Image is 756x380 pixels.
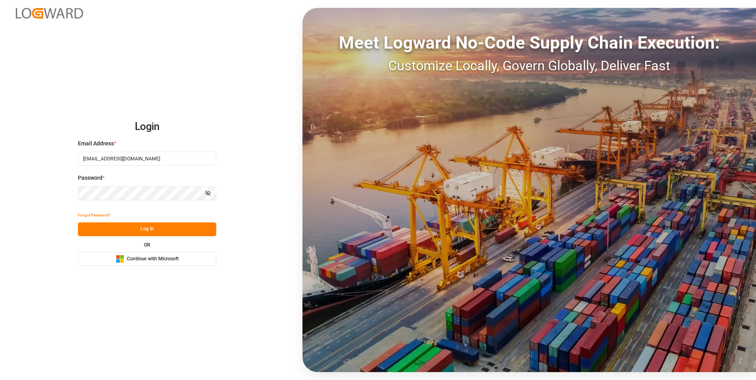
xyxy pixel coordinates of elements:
[78,139,114,148] span: Email Address
[78,174,102,182] span: Password
[78,209,110,222] button: Forgot Password?
[127,256,179,263] span: Continue with Microsoft
[78,152,216,166] input: Enter your email
[302,56,756,76] div: Customize Locally, Govern Globally, Deliver Fast
[78,114,216,139] h2: Login
[302,30,756,56] div: Meet Logward No-Code Supply Chain Execution:
[16,8,83,19] img: Logward_new_orange.png
[78,252,216,266] button: Continue with Microsoft
[78,222,216,236] button: Log In
[144,243,150,247] small: OR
